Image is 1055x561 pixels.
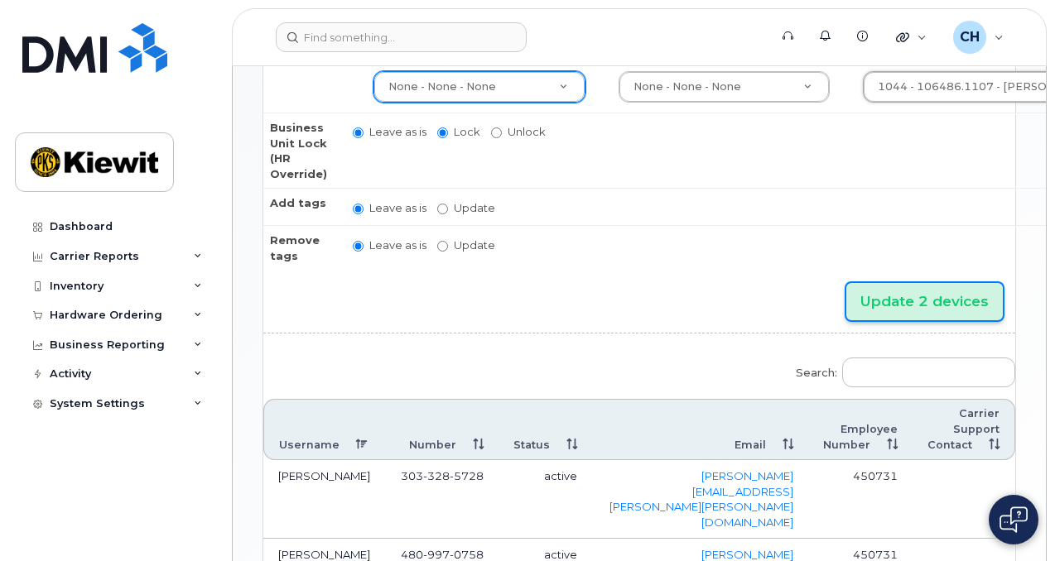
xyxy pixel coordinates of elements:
th: Status: activate to sort column ascending [499,399,592,460]
a: None - None - None [619,72,830,102]
th: Username: activate to sort column descending [263,399,385,460]
span: 997 [423,548,450,561]
input: Leave as is [353,204,364,214]
label: Update [437,237,495,253]
th: Carrier Support Contact: activate to sort column ascending [913,399,1015,460]
input: Update [437,204,448,214]
th: Email: activate to sort column ascending [592,399,808,460]
th: Remove tags [263,225,338,270]
input: Lock [437,127,448,138]
span: 328 [423,469,450,482]
div: Cassandra Hornback [942,21,1015,54]
a: [PERSON_NAME][EMAIL_ADDRESS][PERSON_NAME][PERSON_NAME][DOMAIN_NAME] [609,469,793,529]
span: 480 [401,548,484,561]
label: Unlock [491,124,546,140]
img: Open chat [1000,506,1028,533]
label: Leave as is [353,124,426,140]
input: Leave as is [353,241,364,252]
th: Add tags [263,188,338,225]
label: Lock [437,124,480,140]
td: 450731 [808,460,913,539]
a: None - None - None [374,72,585,102]
td: active [499,460,592,539]
th: Employee Number: activate to sort column ascending [808,399,913,460]
th: Number: activate to sort column ascending [385,399,499,460]
label: Update [437,200,495,216]
div: Quicklinks [884,21,938,54]
label: Leave as is [353,237,426,253]
span: None - None - None [388,80,496,93]
span: 303 [401,469,484,482]
input: Update 2 devices [846,283,1003,320]
td: [PERSON_NAME] [263,460,385,539]
label: Search: [785,347,1015,393]
span: None - None - None [633,80,741,93]
th: Business Unit Lock (HR Override) [263,113,338,188]
span: 5728 [450,469,484,482]
input: Search: [842,357,1015,387]
span: 0758 [450,548,484,561]
input: Leave as is [353,127,364,138]
label: Leave as is [353,200,426,216]
input: Find something... [276,22,527,52]
input: Unlock [491,127,502,138]
input: Update [437,241,448,252]
span: CH [960,27,980,47]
